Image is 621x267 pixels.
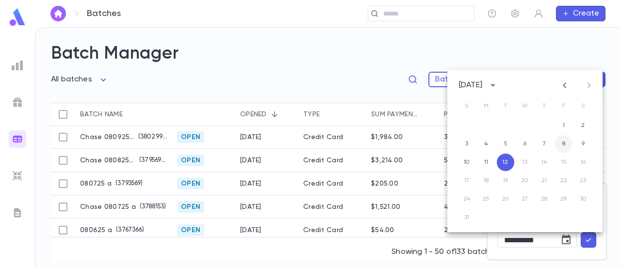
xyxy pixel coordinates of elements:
[574,117,592,134] button: 2
[555,117,572,134] button: 1
[536,96,553,116] span: Thursday
[477,135,495,153] button: 4
[458,135,475,153] button: 3
[458,96,475,116] span: Sunday
[557,78,572,93] button: Previous month
[485,78,501,93] button: calendar view is open, switch to year view
[516,135,534,153] button: 6
[555,96,572,116] span: Friday
[574,96,592,116] span: Saturday
[555,135,572,153] button: 8
[497,135,514,153] button: 5
[516,96,534,116] span: Wednesday
[574,135,592,153] button: 9
[459,80,482,90] div: [DATE]
[536,135,553,153] button: 7
[497,154,514,171] button: 12
[497,96,514,116] span: Tuesday
[458,154,475,171] button: 10
[477,96,495,116] span: Monday
[556,230,576,250] button: Choose date, selected date is Aug 12, 2025
[477,154,495,171] button: 11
